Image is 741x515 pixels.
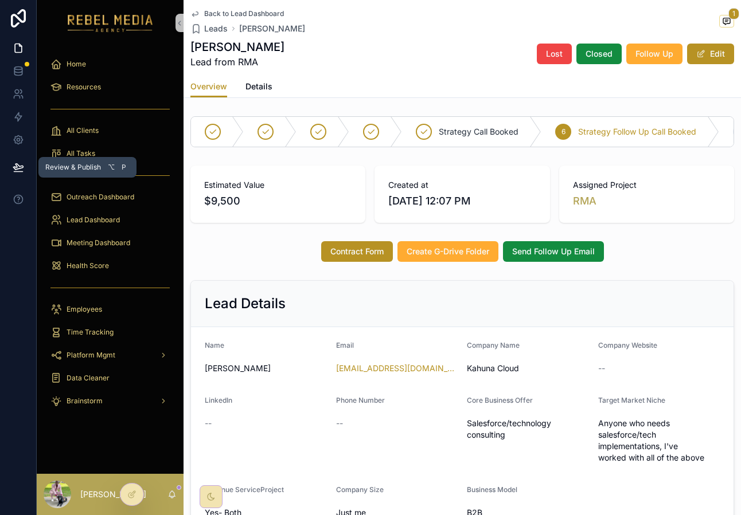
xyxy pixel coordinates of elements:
[190,39,284,55] h1: [PERSON_NAME]
[204,9,284,18] span: Back to Lead Dashboard
[67,82,101,92] span: Resources
[190,23,228,34] a: Leads
[44,299,177,320] a: Employees
[44,54,177,74] a: Home
[67,149,95,158] span: All Tasks
[467,418,589,441] span: Salesforce/technology consulting
[67,192,134,202] span: Outreach Dashboard
[80,489,146,500] p: [PERSON_NAME]
[67,261,109,270] span: Health Score
[245,81,272,92] span: Details
[67,351,115,360] span: Platform Mgmt
[44,345,177,365] a: Platform Mgmt
[205,341,224,349] span: Name
[503,241,604,262] button: Send Follow Up Email
[467,363,589,374] span: Kahuna Cloud
[336,485,384,494] span: Company Size
[586,48,613,60] span: Closed
[598,341,657,349] span: Company Website
[67,396,103,406] span: Brainstorm
[687,44,734,64] button: Edit
[719,15,734,29] button: 1
[330,246,384,257] span: Contract Form
[67,374,110,383] span: Data Cleaner
[573,179,720,191] span: Assigned Project
[245,76,272,99] a: Details
[728,8,739,19] span: 1
[205,396,232,404] span: LinkedIn
[190,55,284,69] span: Lead from RMA
[44,322,177,343] a: Time Tracking
[44,187,177,207] a: Outreach Dashboard
[336,396,385,404] span: Phone Number
[388,193,536,209] span: [DATE] 12:07 PM
[205,294,286,313] h2: Lead Details
[44,143,177,164] a: All Tasks
[205,418,212,429] span: --
[598,396,665,404] span: Target Market Niche
[467,396,533,404] span: Core Business Offer
[239,23,305,34] a: [PERSON_NAME]
[407,246,489,257] span: Create G-Drive Folder
[467,341,520,349] span: Company Name
[44,368,177,388] a: Data Cleaner
[573,193,596,209] a: RMA
[44,391,177,411] a: Brainstorm
[204,23,228,34] span: Leads
[68,14,153,32] img: App logo
[561,127,565,136] span: 6
[336,418,343,429] span: --
[44,210,177,230] a: Lead Dashboard
[598,418,720,463] span: Anyone who needs salesforce/tech implementations, I've worked with all of the above
[546,48,563,60] span: Lost
[578,126,696,137] span: Strategy Follow Up Call Booked
[635,48,673,60] span: Follow Up
[537,44,572,64] button: Lost
[119,163,128,172] span: P
[336,363,458,374] a: [EMAIL_ADDRESS][DOMAIN_NAME]
[205,363,327,374] span: [PERSON_NAME]
[67,238,130,247] span: Meeting Dashboard
[204,179,352,191] span: Estimated Value
[190,81,227,92] span: Overview
[67,305,102,314] span: Employees
[204,193,352,209] span: $9,500
[397,241,498,262] button: Create G-Drive Folder
[67,328,114,337] span: Time Tracking
[190,76,227,98] a: Overview
[598,363,605,374] span: --
[576,44,622,64] button: Closed
[67,215,120,225] span: Lead Dashboard
[626,44,682,64] button: Follow Up
[37,46,184,426] div: scrollable content
[512,246,595,257] span: Send Follow Up Email
[44,77,177,97] a: Resources
[67,126,99,135] span: All Clients
[190,9,284,18] a: Back to Lead Dashboard
[67,60,86,69] span: Home
[107,163,116,172] span: ⌥
[321,241,393,262] button: Contract Form
[467,485,517,494] span: Business Model
[44,120,177,141] a: All Clients
[44,233,177,253] a: Meeting Dashboard
[336,341,354,349] span: Email
[45,163,101,172] span: Review & Publish
[388,179,536,191] span: Created at
[205,485,284,494] span: Revenue ServiceProject
[44,255,177,276] a: Health Score
[439,126,518,137] span: Strategy Call Booked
